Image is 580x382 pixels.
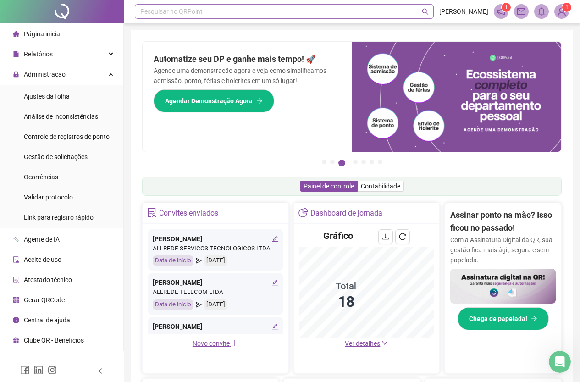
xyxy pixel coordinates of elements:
span: home [13,31,19,37]
span: bell [537,7,546,16]
span: lock [13,71,19,78]
div: ALLREDE SERVICOS TECNOLOGICOS LTDA [153,332,278,341]
span: audit [13,256,19,263]
iframe: Intercom live chat [549,351,571,373]
button: 1 [322,160,326,164]
span: edit [272,279,278,286]
span: download [382,233,389,240]
button: 6 [370,160,374,164]
button: 5 [361,160,366,164]
span: Central de ajuda [24,316,70,324]
p: Com a Assinatura Digital da QR, sua gestão fica mais ágil, segura e sem papelada. [450,235,556,265]
img: banner%2F02c71560-61a6-44d4-94b9-c8ab97240462.png [450,269,556,304]
div: [PERSON_NAME] [153,234,278,244]
h4: Gráfico [323,229,353,242]
button: 2 [330,160,335,164]
span: send [196,255,202,266]
div: Data de início [153,255,193,266]
span: edit [272,236,278,242]
span: 1 [565,4,569,11]
span: Ver detalhes [345,340,380,347]
span: notification [497,7,505,16]
button: Agendar Demonstração Agora [154,89,274,112]
span: qrcode [13,297,19,303]
span: Análise de inconsistências [24,113,98,120]
span: Aceite de uso [24,256,61,263]
div: Dashboard de jornada [310,205,382,221]
span: mail [517,7,525,16]
span: arrow-right [531,316,537,322]
a: Ver detalhes down [345,340,388,347]
button: 4 [353,160,358,164]
span: Novo convite [193,340,238,347]
sup: 1 [502,3,511,12]
span: down [381,340,388,346]
div: [DATE] [204,299,227,310]
span: Ajustes da folha [24,93,70,100]
span: Controle de registros de ponto [24,133,110,140]
span: [PERSON_NAME] [439,6,488,17]
span: Gestão de solicitações [24,153,88,161]
span: arrow-right [256,98,263,104]
span: Painel de controle [304,183,354,190]
span: Agendar Demonstração Agora [165,96,253,106]
span: reload [399,233,406,240]
span: Ocorrências [24,173,58,181]
span: plus [231,339,238,347]
span: Página inicial [24,30,61,38]
h2: Assinar ponto na mão? Isso ficou no passado! [450,209,556,235]
p: Agende uma demonstração agora e veja como simplificamos admissão, ponto, férias e holerites em um... [154,66,341,86]
span: left [97,368,104,374]
button: 7 [378,160,382,164]
img: 76874 [555,5,569,18]
span: solution [147,208,157,217]
span: gift [13,337,19,343]
div: Convites enviados [159,205,218,221]
h2: Automatize seu DP e ganhe mais tempo! 🚀 [154,53,341,66]
span: edit [272,323,278,330]
span: file [13,51,19,57]
span: info-circle [13,317,19,323]
span: solution [13,277,19,283]
div: [PERSON_NAME] [153,321,278,332]
span: Clube QR - Beneficios [24,337,84,344]
button: Chega de papelada! [458,307,549,330]
div: ALLREDE SERVICOS TECNOLOGICOS LTDA [153,244,278,254]
span: linkedin [34,365,43,375]
div: ALLREDE TELECOM LTDA [153,288,278,297]
span: Administração [24,71,66,78]
div: [PERSON_NAME] [153,277,278,288]
div: Data de início [153,299,193,310]
span: search [422,8,429,15]
img: banner%2Fd57e337e-a0d3-4837-9615-f134fc33a8e6.png [352,42,562,152]
sup: Atualize o seu contato no menu Meus Dados [562,3,571,12]
span: Atestado técnico [24,276,72,283]
span: Contabilidade [361,183,400,190]
span: Gerar QRCode [24,296,65,304]
span: facebook [20,365,29,375]
div: [DATE] [204,255,227,266]
span: Validar protocolo [24,194,73,201]
span: Link para registro rápido [24,214,94,221]
span: Relatórios [24,50,53,58]
span: Chega de papelada! [469,314,527,324]
span: send [196,299,202,310]
span: instagram [48,365,57,375]
button: 3 [338,160,345,166]
span: Agente de IA [24,236,60,243]
span: 1 [505,4,508,11]
span: pie-chart [298,208,308,217]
